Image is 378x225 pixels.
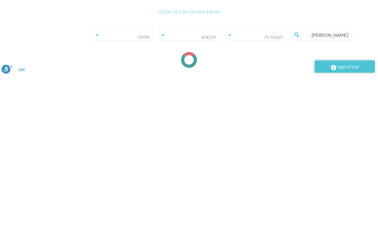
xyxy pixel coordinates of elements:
[137,183,150,190] span: מנחה
[315,209,375,222] a: יצירת קשר
[230,3,268,16] a: ההקלטות שלי
[12,158,366,164] h2: מנחות ומנחים שהרצו אצלנו:
[201,183,216,190] span: מקצוע
[272,3,312,16] a: לוח שידורים
[337,5,365,14] img: תודעה בריאה
[336,212,359,221] span: יצירת קשר
[301,179,348,190] input: חיפוש
[83,116,295,133] p: אנו עושים כל מאמץ להביא לך את בכירי ובכירות המנחים בארץ. בכל תחום ותחום אנו מחפשים את המרצים , אנ...
[178,3,225,16] a: קורסים ופעילות
[12,36,366,54] h2: מנחים ומנחות בתודעה בריאה
[264,183,282,190] span: קטגוריה
[118,3,144,16] a: תמכו בנו
[149,3,173,16] a: עזרה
